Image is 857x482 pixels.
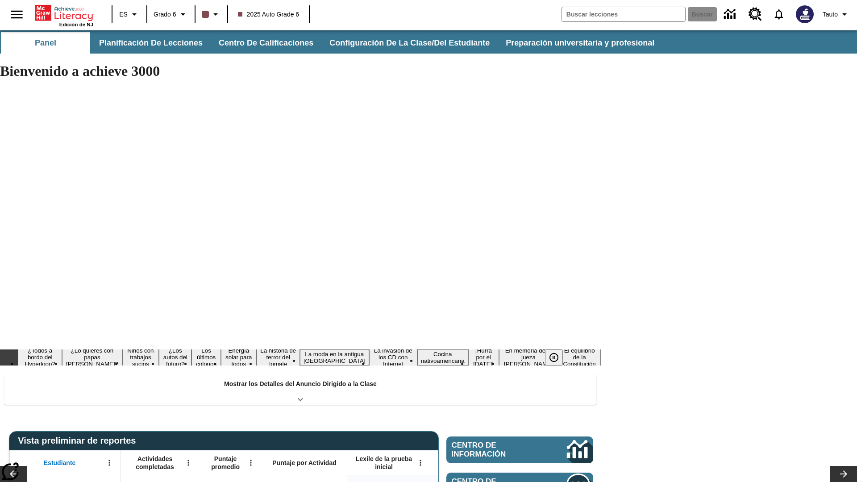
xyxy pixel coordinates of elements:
a: Centro de recursos, Se abrirá en una pestaña nueva. [743,2,767,26]
button: Diapositiva 6 Energía solar para todos [221,346,257,369]
span: Puntaje promedio [204,455,247,471]
span: Lexile de la prueba inicial [351,455,416,471]
button: Perfil/Configuración [819,6,853,22]
div: Mostrar los Detalles del Anuncio Dirigido a la Clase [4,374,596,405]
button: Diapositiva 9 La invasión de los CD con Internet [369,346,417,369]
a: Notificaciones [767,3,790,26]
button: Grado: Grado 6, Elige un grado [150,6,192,22]
img: Avatar [796,5,814,23]
button: El color de la clase es café oscuro. Cambiar el color de la clase. [198,6,225,22]
div: Portada [35,3,93,27]
button: Pausar [545,349,563,366]
button: Diapositiva 2 ¿Lo quieres con papas fritas? [62,346,122,369]
span: Actividades completadas [125,455,184,471]
span: ES [119,10,128,19]
button: Abrir el menú lateral [4,1,30,28]
button: Abrir menú [414,456,427,470]
div: Pausar [545,349,572,366]
span: Estudiante [44,459,76,467]
span: Puntaje por Actividad [272,459,336,467]
button: Centro de calificaciones [212,32,320,54]
button: Diapositiva 7 La historia de terror del tomate [257,346,300,369]
span: Grado 6 [154,10,176,19]
button: Preparación universitaria y profesional [499,32,661,54]
button: Diapositiva 8 La moda en la antigua Roma [300,349,369,366]
button: Diapositiva 5 Los últimos colonos [191,346,221,369]
button: Abrir menú [103,456,116,470]
span: Edición de NJ [59,22,93,27]
button: Diapositiva 1 ¿Todos a bordo del Hyperloop? [18,346,62,369]
button: Escoja un nuevo avatar [790,3,819,26]
span: Centro de información [452,441,536,459]
button: Diapositiva 4 ¿Los autos del futuro? [159,346,191,369]
button: Abrir menú [182,456,195,470]
span: Tauto [823,10,838,19]
a: Centro de información [719,2,743,27]
button: Configuración de la clase/del estudiante [322,32,497,54]
button: Diapositiva 11 ¡Hurra por el Día de la Constitución! [468,346,499,369]
a: Centro de información [446,436,593,463]
input: Buscar campo [562,7,685,21]
span: Vista preliminar de reportes [18,436,140,446]
button: Planificación de lecciones [92,32,210,54]
button: Diapositiva 3 Niños con trabajos sucios [122,346,159,369]
a: Portada [35,4,93,22]
button: Lenguaje: ES, Selecciona un idioma [115,6,144,22]
span: 2025 Auto Grade 6 [238,10,300,19]
button: Abrir menú [244,456,258,470]
button: Panel [1,32,90,54]
button: Diapositiva 13 El equilibrio de la Constitución [558,346,601,369]
p: Mostrar los Detalles del Anuncio Dirigido a la Clase [224,379,377,389]
button: Diapositiva 12 En memoria de la jueza O'Connor [499,346,558,369]
button: Carrusel de lecciones, seguir [830,466,857,482]
button: Diapositiva 10 Cocina nativoamericana [417,349,468,366]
